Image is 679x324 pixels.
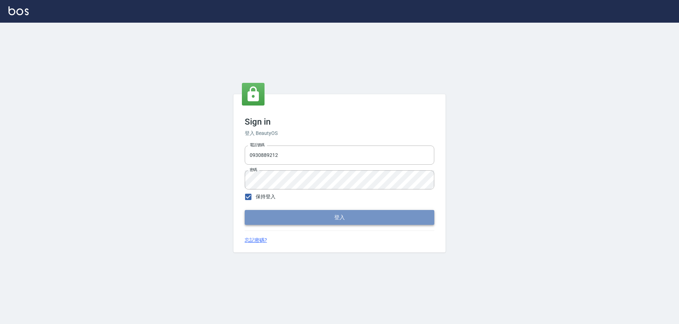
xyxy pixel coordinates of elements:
label: 電話號碼 [250,142,265,148]
label: 密碼 [250,167,257,172]
button: 登入 [245,210,434,225]
img: Logo [8,6,29,15]
span: 保持登入 [256,193,275,200]
h6: 登入 BeautyOS [245,130,434,137]
a: 忘記密碼? [245,237,267,244]
h3: Sign in [245,117,434,127]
